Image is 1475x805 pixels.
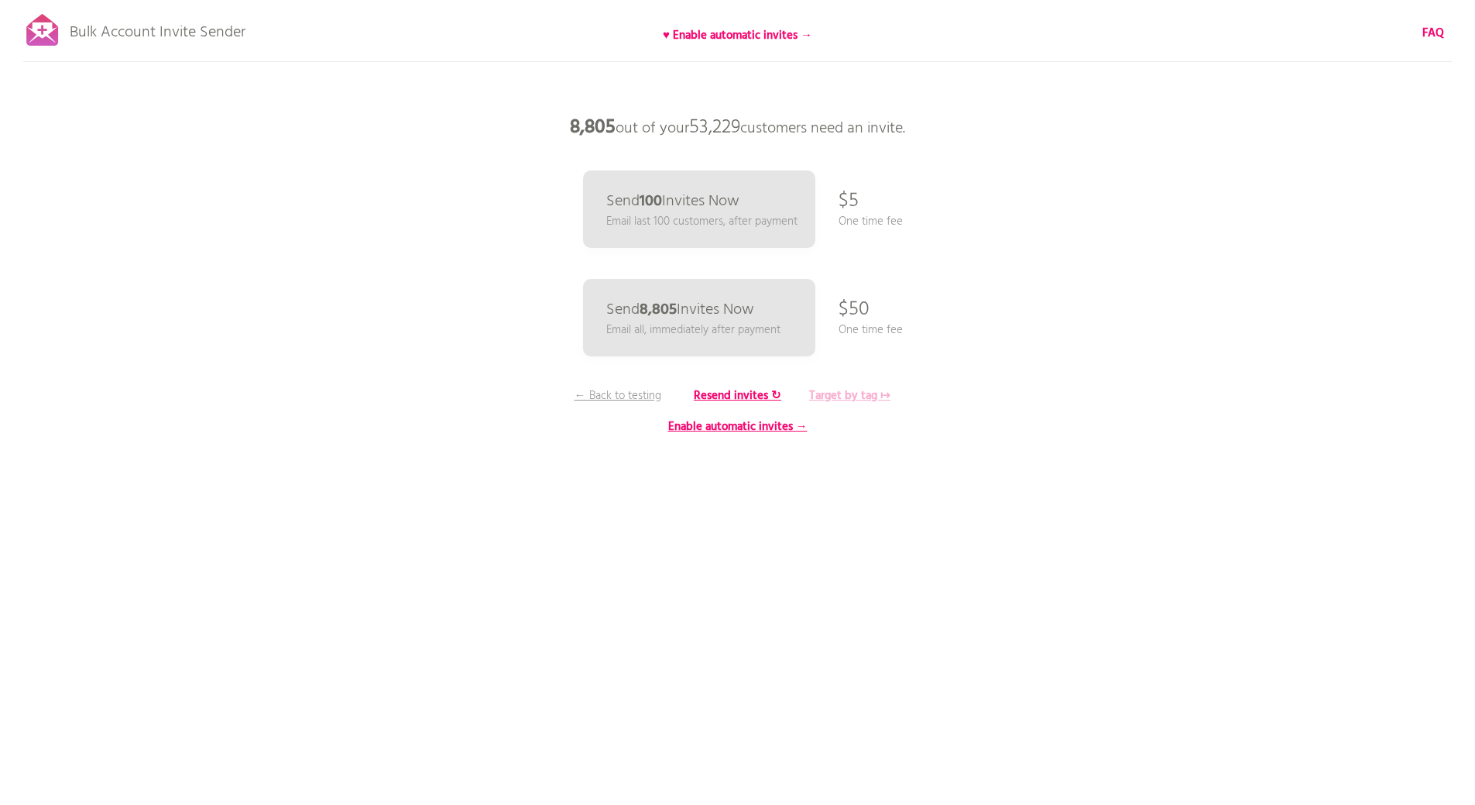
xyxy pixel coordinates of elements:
[583,279,815,356] a: Send8,805Invites Now Email all, immediately after payment
[606,302,754,318] p: Send Invites Now
[839,322,903,339] p: One time fee
[839,178,859,225] p: $5
[663,26,812,45] b: ♥ Enable automatic invites →
[694,387,781,405] b: Resend invites ↻
[606,213,798,230] p: Email last 100 customers, after payment
[839,213,903,230] p: One time fee
[668,418,808,436] b: Enable automatic invites →
[506,105,970,151] p: out of your customers need an invite.
[560,387,676,404] p: ← Back to testing
[570,112,616,143] b: 8,805
[583,170,815,248] a: Send100Invites Now Email last 100 customers, after payment
[689,112,740,143] span: 53,229
[1422,24,1444,43] b: FAQ
[839,287,870,333] p: $50
[640,189,662,214] b: 100
[606,322,780,339] p: Email all, immediately after payment
[809,387,890,405] b: Target by tag ↦
[640,298,677,322] b: 8,805
[1422,25,1444,42] a: FAQ
[606,194,739,209] p: Send Invites Now
[70,9,245,48] p: Bulk Account Invite Sender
